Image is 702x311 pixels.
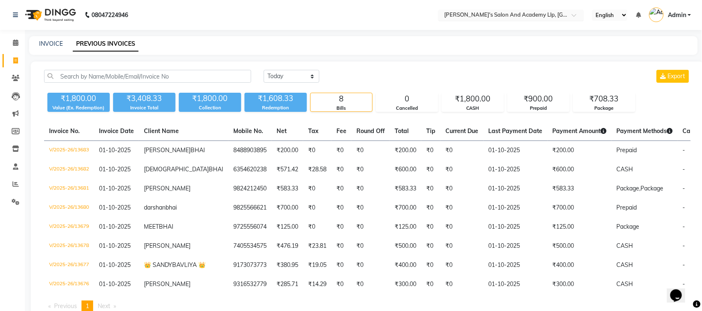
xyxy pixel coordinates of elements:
[440,275,484,294] td: ₹0
[390,179,421,198] td: ₹583.33
[336,127,346,135] span: Fee
[390,141,421,160] td: ₹200.00
[617,242,633,249] span: CASH
[617,146,637,154] span: Prepaid
[311,105,372,112] div: Bills
[179,93,241,104] div: ₹1,800.00
[548,256,612,275] td: ₹400.00
[44,179,94,198] td: V/2025-26/13681
[390,237,421,256] td: ₹500.00
[272,275,303,294] td: ₹285.71
[303,256,331,275] td: ₹19.05
[548,179,612,198] td: ₹583.33
[99,204,131,211] span: 01-10-2025
[331,275,351,294] td: ₹0
[272,198,303,217] td: ₹700.00
[440,179,484,198] td: ₹0
[166,204,177,211] span: bhai
[245,93,307,104] div: ₹1,608.33
[54,302,77,310] span: Previous
[272,237,303,256] td: ₹476.19
[484,275,548,294] td: 01-10-2025
[179,104,241,111] div: Collection
[617,185,641,192] span: Package,
[484,217,548,237] td: 01-10-2025
[553,127,607,135] span: Payment Amount
[44,198,94,217] td: V/2025-26/13680
[649,7,664,22] img: Admin
[440,198,484,217] td: ₹0
[421,275,440,294] td: ₹0
[303,275,331,294] td: ₹14.29
[311,93,372,105] div: 8
[351,256,390,275] td: ₹0
[617,165,633,173] span: CASH
[390,275,421,294] td: ₹300.00
[228,198,272,217] td: 9825566621
[376,93,438,105] div: 0
[421,179,440,198] td: ₹0
[440,160,484,179] td: ₹0
[228,160,272,179] td: 6354620238
[484,179,548,198] td: 01-10-2025
[98,302,110,310] span: Next
[440,256,484,275] td: ₹0
[421,217,440,237] td: ₹0
[351,237,390,256] td: ₹0
[99,146,131,154] span: 01-10-2025
[44,70,251,83] input: Search by Name/Mobile/Email/Invoice No
[49,127,80,135] span: Invoice No.
[390,217,421,237] td: ₹125.00
[303,237,331,256] td: ₹23.81
[376,105,438,112] div: Cancelled
[351,179,390,198] td: ₹0
[228,256,272,275] td: 9173073773
[683,146,685,154] span: -
[99,242,131,249] span: 01-10-2025
[548,160,612,179] td: ₹600.00
[303,160,331,179] td: ₹28.58
[44,237,94,256] td: V/2025-26/13678
[351,198,390,217] td: ₹0
[245,104,307,111] div: Redemption
[44,256,94,275] td: V/2025-26/13677
[426,127,435,135] span: Tip
[548,141,612,160] td: ₹200.00
[228,237,272,256] td: 7405534575
[390,198,421,217] td: ₹700.00
[99,223,131,230] span: 01-10-2025
[351,275,390,294] td: ₹0
[484,256,548,275] td: 01-10-2025
[668,72,685,80] span: Export
[331,217,351,237] td: ₹0
[331,237,351,256] td: ₹0
[641,185,664,192] span: Package
[308,127,319,135] span: Tax
[508,93,569,105] div: ₹900.00
[272,217,303,237] td: ₹125.00
[144,242,190,249] span: [PERSON_NAME]
[144,223,159,230] span: MEET
[683,223,685,230] span: -
[442,93,504,105] div: ₹1,800.00
[144,165,209,173] span: [DEMOGRAPHIC_DATA]
[657,70,689,83] button: Export
[668,11,686,20] span: Admin
[21,3,78,27] img: logo
[44,275,94,294] td: V/2025-26/13676
[667,278,694,303] iframe: chat widget
[277,127,287,135] span: Net
[99,127,134,135] span: Invoice Date
[39,40,63,47] a: INVOICE
[390,256,421,275] td: ₹400.00
[331,198,351,217] td: ₹0
[390,160,421,179] td: ₹600.00
[172,261,205,269] span: BAVLIYA 👑
[272,141,303,160] td: ₹200.00
[44,217,94,237] td: V/2025-26/13679
[421,160,440,179] td: ₹0
[573,105,635,112] div: Package
[331,256,351,275] td: ₹0
[303,141,331,160] td: ₹0
[395,127,409,135] span: Total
